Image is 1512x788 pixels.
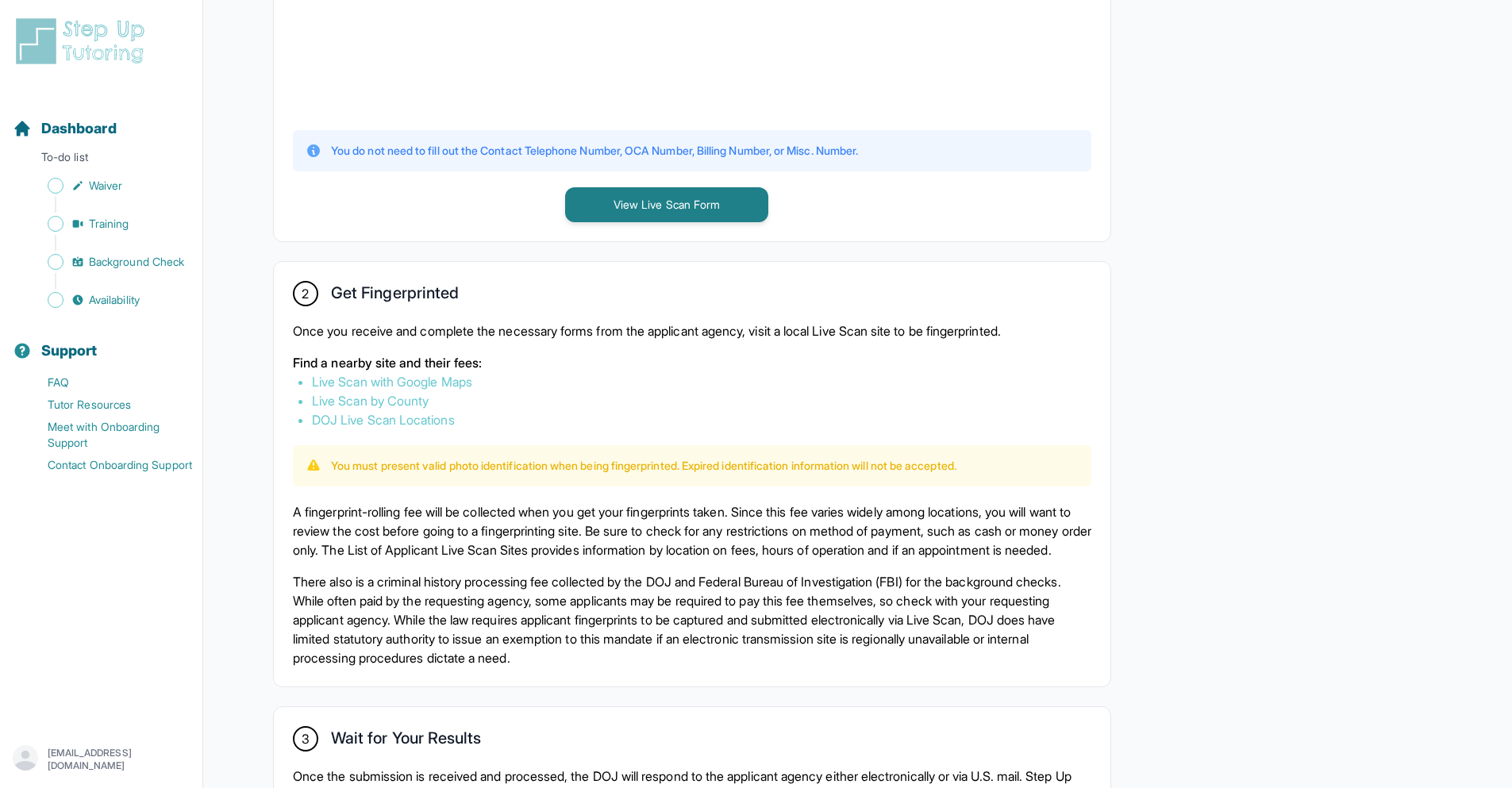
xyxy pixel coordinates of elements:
[302,729,310,748] span: 3
[13,16,154,67] img: logo
[89,216,129,232] span: Training
[13,289,202,311] a: Availability
[13,394,202,416] a: Tutor Resources
[13,251,202,273] a: Background Check
[13,416,202,454] a: Meet with Onboarding Support
[13,745,190,774] button: [EMAIL_ADDRESS][DOMAIN_NAME]
[565,187,768,222] button: View Live Scan Form
[13,175,202,197] a: Waiver
[6,92,196,146] button: Dashboard
[312,412,455,428] a: DOJ Live Scan Locations
[89,254,184,270] span: Background Check
[41,117,117,140] span: Dashboard
[89,178,122,194] span: Waiver
[48,747,190,772] p: [EMAIL_ADDRESS][DOMAIN_NAME]
[13,213,202,235] a: Training
[41,340,98,362] span: Support
[293,572,1091,667] p: There also is a criminal history processing fee collected by the DOJ and Federal Bureau of Invest...
[13,371,202,394] a: FAQ
[6,149,196,171] p: To-do list
[565,196,768,212] a: View Live Scan Form
[331,458,956,474] p: You must present valid photo identification when being fingerprinted. Expired identification info...
[293,502,1091,559] p: A fingerprint-rolling fee will be collected when you get your fingerprints taken. Since this fee ...
[13,117,117,140] a: Dashboard
[13,454,202,476] a: Contact Onboarding Support
[312,374,472,390] a: Live Scan with Google Maps
[331,143,858,159] p: You do not need to fill out the Contact Telephone Number, OCA Number, Billing Number, or Misc. Nu...
[293,321,1091,340] p: Once you receive and complete the necessary forms from the applicant agency, visit a local Live S...
[293,353,1091,372] p: Find a nearby site and their fees:
[6,314,196,368] button: Support
[89,292,140,308] span: Availability
[331,728,481,754] h2: Wait for Your Results
[312,393,429,409] a: Live Scan by County
[331,283,459,309] h2: Get Fingerprinted
[302,284,309,303] span: 2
